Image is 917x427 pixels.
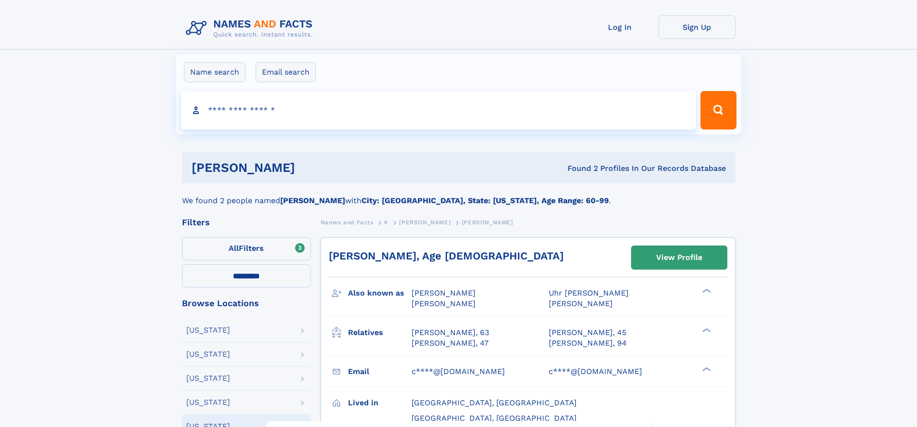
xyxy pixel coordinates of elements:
[186,350,230,358] div: [US_STATE]
[412,338,489,349] a: [PERSON_NAME], 47
[229,244,239,253] span: All
[659,15,736,39] a: Sign Up
[280,196,345,205] b: [PERSON_NAME]
[700,288,711,294] div: ❯
[412,288,476,298] span: [PERSON_NAME]
[182,299,311,308] div: Browse Locations
[431,163,726,174] div: Found 2 Profiles In Our Records Database
[321,216,374,228] a: Names and Facts
[192,162,431,174] h1: [PERSON_NAME]
[656,246,702,269] div: View Profile
[549,288,629,298] span: Uhr [PERSON_NAME]
[412,327,489,338] a: [PERSON_NAME], 63
[186,399,230,406] div: [US_STATE]
[329,250,564,262] a: [PERSON_NAME], Age [DEMOGRAPHIC_DATA]
[348,363,412,380] h3: Email
[549,299,613,308] span: [PERSON_NAME]
[348,324,412,341] h3: Relatives
[700,366,711,372] div: ❯
[462,219,513,226] span: [PERSON_NAME]
[348,395,412,411] h3: Lived in
[549,338,627,349] a: [PERSON_NAME], 94
[384,219,388,226] span: K
[549,327,626,338] a: [PERSON_NAME], 45
[412,398,577,407] span: [GEOGRAPHIC_DATA], [GEOGRAPHIC_DATA]
[412,414,577,423] span: [GEOGRAPHIC_DATA], [GEOGRAPHIC_DATA]
[182,237,311,260] label: Filters
[632,246,727,269] a: View Profile
[362,196,609,205] b: City: [GEOGRAPHIC_DATA], State: [US_STATE], Age Range: 60-99
[348,285,412,301] h3: Also known as
[182,15,321,41] img: Logo Names and Facts
[581,15,659,39] a: Log In
[412,299,476,308] span: [PERSON_NAME]
[186,375,230,382] div: [US_STATE]
[399,219,451,226] span: [PERSON_NAME]
[184,62,245,82] label: Name search
[700,327,711,333] div: ❯
[399,216,451,228] a: [PERSON_NAME]
[182,183,736,207] div: We found 2 people named with .
[256,62,316,82] label: Email search
[182,218,311,227] div: Filters
[384,216,388,228] a: K
[186,326,230,334] div: [US_STATE]
[700,91,736,129] button: Search Button
[181,91,697,129] input: search input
